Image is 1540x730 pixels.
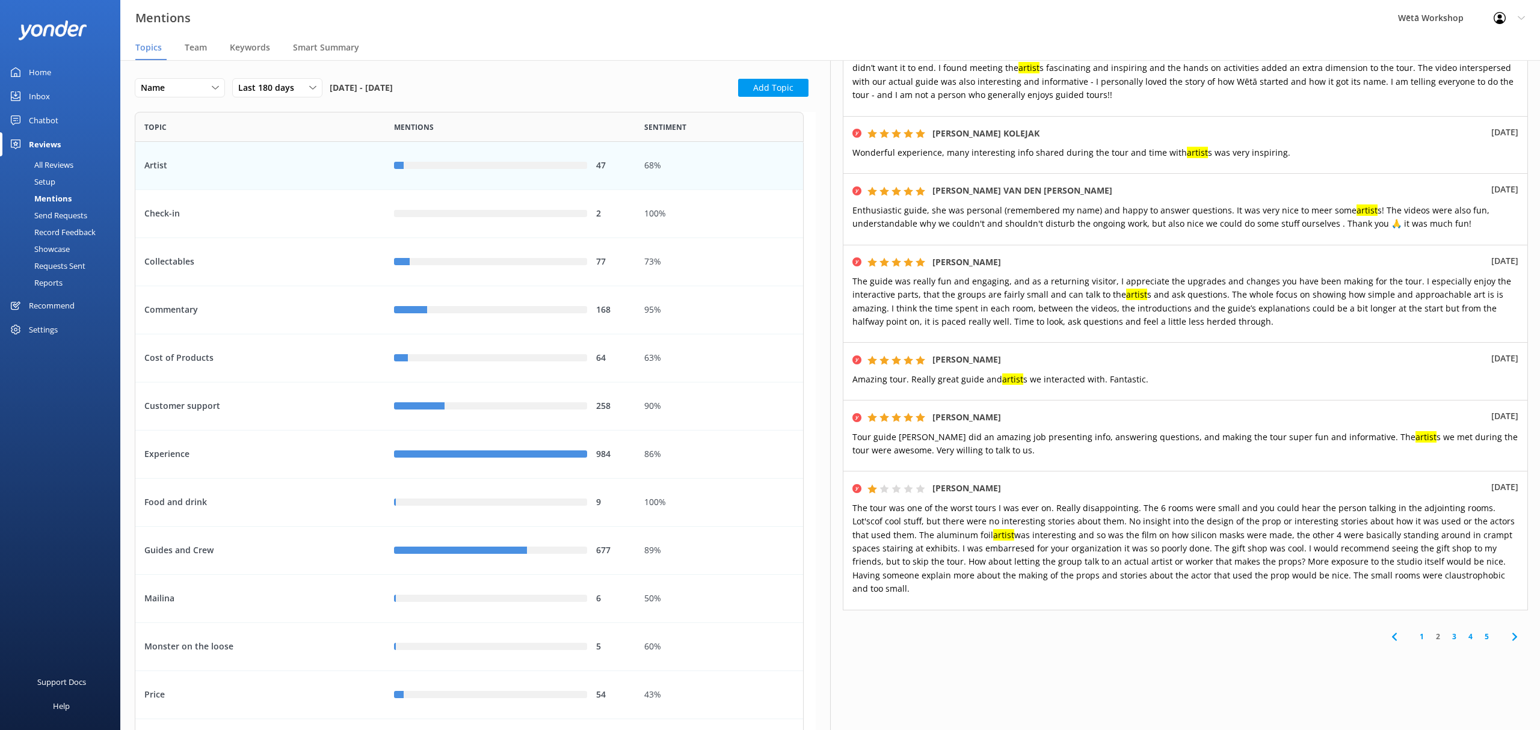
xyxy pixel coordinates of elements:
h5: [PERSON_NAME] [932,353,1001,366]
p: [DATE] [1491,409,1518,423]
div: 9 [596,496,626,509]
a: 1 [1414,631,1430,642]
div: 63% [644,352,795,365]
a: Reports [7,274,120,291]
a: Send Requests [7,207,120,224]
div: 89% [644,544,795,557]
mark: artist [1018,62,1039,73]
span: [DATE] - [DATE] [330,78,393,97]
div: Recommend [29,293,75,317]
a: 2 [1430,631,1446,642]
h3: Mentions [135,8,191,28]
div: 54 [596,689,626,702]
div: row [135,623,804,671]
div: 60% [644,640,795,654]
p: [DATE] [1491,254,1518,268]
div: row [135,190,804,238]
a: Setup [7,173,120,190]
h5: [PERSON_NAME] [932,411,1001,424]
mark: artist [1002,373,1023,385]
div: Support Docs [37,670,86,694]
div: All Reviews [7,156,73,173]
span: Wonderful experience, many interesting info shared during the tour and time with s was very inspi... [852,147,1290,158]
h5: [PERSON_NAME] VAN DEN [PERSON_NAME] [932,184,1112,197]
h5: [PERSON_NAME] [932,482,1001,495]
a: Record Feedback [7,224,120,241]
div: Reviews [29,132,61,156]
div: Customer support [135,382,385,431]
div: 984 [596,448,626,461]
button: Add Topic [738,79,808,97]
div: Record Feedback [7,224,96,241]
div: Chatbot [29,108,58,132]
div: Guides and Crew [135,527,385,575]
div: 168 [596,304,626,317]
span: Topic [144,121,167,133]
div: 73% [644,256,795,269]
p: [DATE] [1491,480,1518,494]
div: row [135,527,804,575]
a: 5 [1479,631,1495,642]
div: Monster on the loose [135,623,385,671]
div: Help [53,694,70,718]
a: All Reviews [7,156,120,173]
span: Smart Summary [293,41,359,54]
div: Check-in [135,190,385,238]
span: Name [141,81,172,94]
div: 95% [644,304,795,317]
mark: artist [1357,204,1378,216]
div: Home [29,60,51,84]
div: 47 [596,159,626,173]
div: row [135,479,804,527]
div: 43% [644,689,795,702]
div: Settings [29,317,58,342]
div: Cost of Products [135,334,385,382]
div: 50% [644,592,795,606]
h5: [PERSON_NAME] [932,256,1001,269]
span: Enthusiastic guide, she was personal (remembered my name) and happy to answer questions. It was v... [852,204,1489,229]
div: Mentions [7,190,72,207]
div: 258 [596,400,626,413]
span: Topics [135,41,162,54]
div: 100% [644,207,795,221]
div: 86% [644,448,795,461]
a: 3 [1446,631,1462,642]
span: The tour was one of the worst tours I was ever on. Really disappointing. The 6 rooms were small a... [852,502,1515,594]
div: Setup [7,173,55,190]
div: Send Requests [7,207,87,224]
div: row [135,142,804,190]
a: 4 [1462,631,1479,642]
div: 90% [644,400,795,413]
a: Mentions [7,190,120,207]
div: row [135,334,804,382]
div: row [135,238,804,286]
div: Artist [135,142,385,190]
span: Amazing tour. Really great guide and s we interacted with. Fantastic. [852,373,1148,385]
div: 64 [596,352,626,365]
div: 100% [644,496,795,509]
div: row [135,431,804,479]
div: Price [135,671,385,719]
p: [DATE] [1491,126,1518,139]
a: Requests Sent [7,257,120,274]
div: Experience [135,431,385,479]
img: yonder-white-logo.png [18,20,87,40]
h5: [PERSON_NAME] KOLEJAK [932,127,1039,140]
div: 77 [596,256,626,269]
div: Inbox [29,84,50,108]
p: [DATE] [1491,183,1518,196]
mark: artist [1126,289,1147,300]
div: row [135,671,804,719]
mark: artist [1415,431,1437,443]
span: Last 180 days [238,81,301,94]
div: 2 [596,207,626,221]
span: Team [185,41,207,54]
div: 6 [596,592,626,606]
div: Reports [7,274,63,291]
span: Sentiment [644,121,686,133]
mark: artist [1187,147,1208,158]
div: Collectables [135,238,385,286]
div: Mailina [135,575,385,623]
div: Commentary [135,286,385,334]
span: The guide was really fun and engaging, and as a returning visitor, I appreciate the upgrades and ... [852,275,1511,327]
